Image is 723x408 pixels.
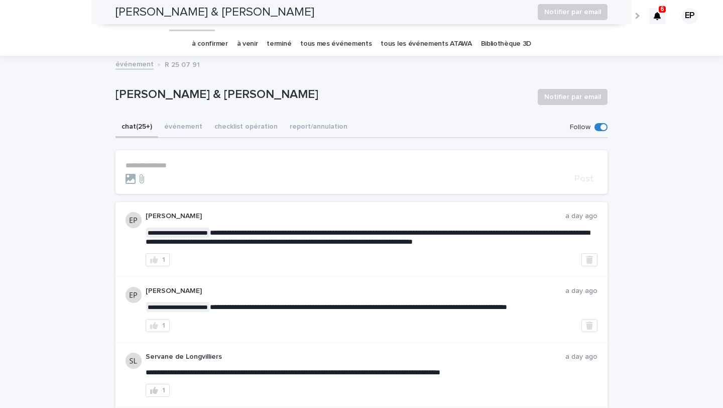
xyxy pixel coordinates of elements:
[158,117,208,138] button: événement
[146,287,565,295] p: [PERSON_NAME]
[162,387,165,394] div: 1
[570,123,590,132] p: Follow
[162,256,165,263] div: 1
[565,287,597,295] p: a day ago
[115,58,154,69] a: événement
[146,384,170,397] button: 1
[581,253,597,266] button: Delete post
[381,32,471,56] a: tous les événements ATAWA
[192,32,228,56] a: à confirmer
[20,6,117,26] img: Ls34BcGeRexTGTNfXpUC
[574,174,593,183] span: Post
[544,92,601,102] span: Notifier par email
[146,212,565,221] p: [PERSON_NAME]
[538,89,608,105] button: Notifier par email
[570,174,597,183] button: Post
[208,117,284,138] button: checklist opération
[581,319,597,332] button: Delete post
[146,353,565,361] p: Servane de Longvilliers
[162,322,165,329] div: 1
[481,32,531,56] a: Bibliothèque 3D
[565,212,597,221] p: a day ago
[682,8,698,24] div: EP
[237,32,258,56] a: à venir
[146,319,170,332] button: 1
[115,87,530,102] p: [PERSON_NAME] & [PERSON_NAME]
[146,253,170,266] button: 1
[565,353,597,361] p: a day ago
[300,32,372,56] a: tous mes événements
[661,6,664,13] p: 6
[115,117,158,138] button: chat (25+)
[649,8,665,24] div: 6
[284,117,353,138] button: report/annulation
[165,58,200,69] p: R 25 07 91
[267,32,291,56] a: terminé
